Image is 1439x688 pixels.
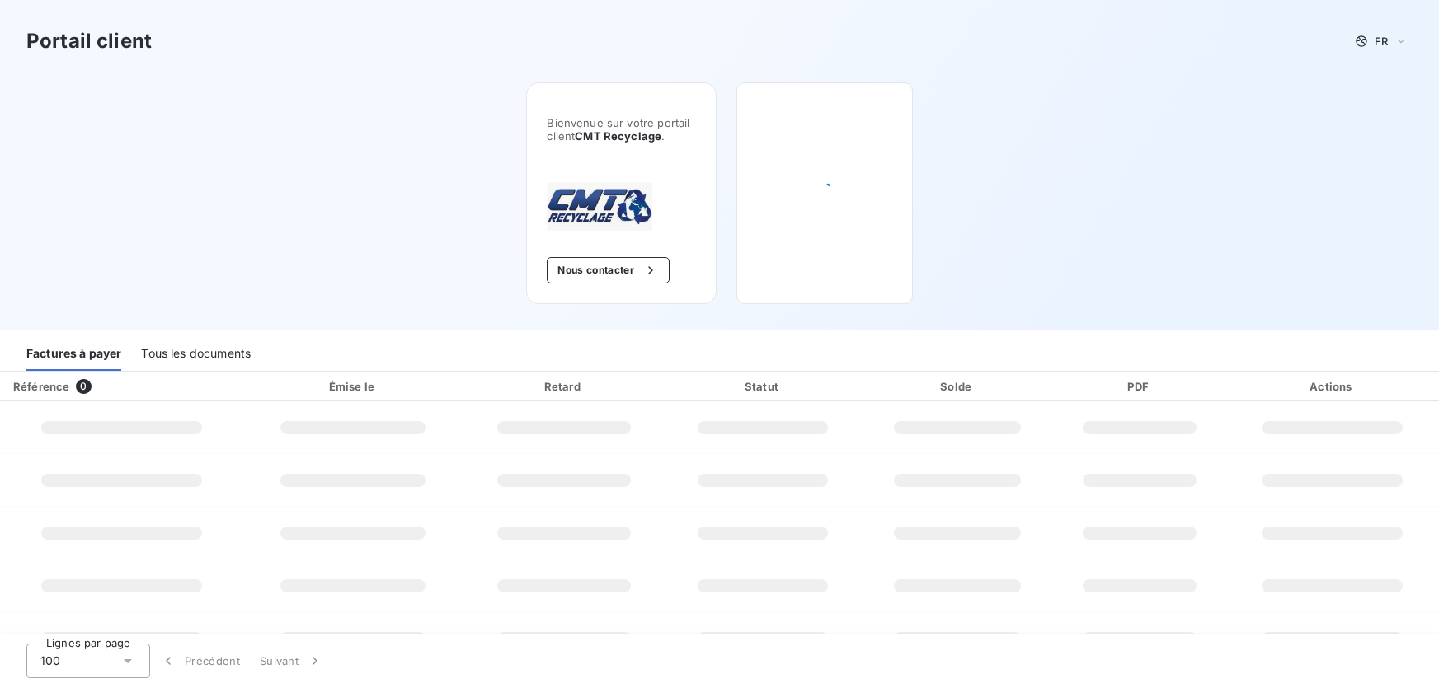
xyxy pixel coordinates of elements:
[76,379,91,394] span: 0
[250,644,333,678] button: Suivant
[26,26,152,56] h3: Portail client
[466,378,661,395] div: Retard
[547,257,669,283] button: Nous contacter
[547,116,695,143] span: Bienvenue sur votre portail client .
[865,378,1051,395] div: Solde
[26,336,121,371] div: Factures à payer
[141,336,251,371] div: Tous les documents
[1230,378,1436,395] div: Actions
[150,644,250,678] button: Précédent
[40,653,60,669] span: 100
[668,378,858,395] div: Statut
[1375,35,1388,48] span: FR
[575,129,661,143] span: CMT Recyclage
[13,380,69,393] div: Référence
[247,378,459,395] div: Émise le
[547,182,652,231] img: Company logo
[1057,378,1223,395] div: PDF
